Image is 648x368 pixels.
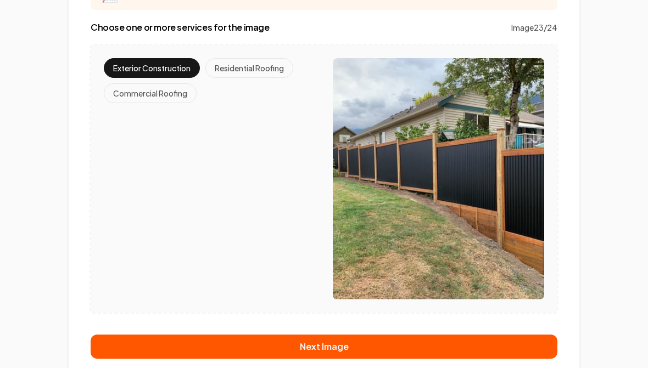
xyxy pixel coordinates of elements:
button: Commercial Roofing [104,83,197,103]
img: Current Image [333,58,544,299]
button: Next Image [91,335,557,359]
button: Residential Roofing [205,58,293,78]
button: Exterior Construction [104,58,200,78]
label: Choose one or more services for the image [91,21,270,34]
span: Image 23 / 24 [511,22,557,33]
